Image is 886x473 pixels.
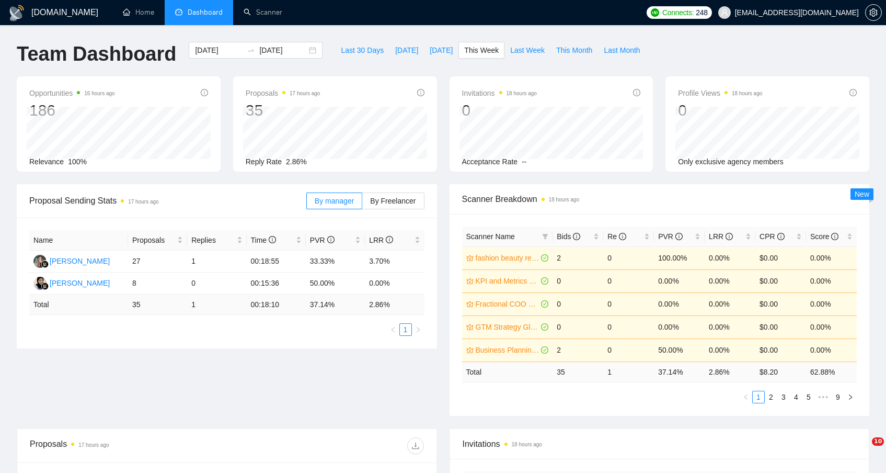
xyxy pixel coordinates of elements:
a: 1 [753,391,764,403]
span: CPR [760,232,784,241]
td: 0.00% [806,339,857,362]
td: 0 [553,292,603,316]
div: Proposals [30,437,227,454]
span: check-circle [541,323,548,331]
span: download [408,442,423,450]
td: 0.00% [654,269,705,292]
td: 0 [553,269,603,292]
span: dashboard [175,8,182,16]
td: 0.00% [705,316,755,339]
td: 0 [187,273,246,295]
span: info-circle [417,89,424,96]
span: Proposal Sending Stats [29,194,306,207]
div: 0 [462,100,537,120]
td: 0 [603,316,654,339]
span: LRR [709,232,733,241]
td: Total [462,362,553,382]
span: right [415,326,421,333]
img: IH [33,277,47,290]
td: 100.00% [654,246,705,269]
img: LK [33,255,47,268]
td: 27 [128,251,187,273]
span: to [247,46,255,54]
a: LK[PERSON_NAME] [33,256,110,265]
td: 50.00% [654,339,705,362]
div: 186 [29,100,115,120]
time: 18 hours ago [732,91,762,96]
span: Reply Rate [246,157,282,166]
li: 3 [777,391,790,403]
a: 3 [778,391,789,403]
span: crown [466,323,474,331]
span: This Month [556,44,592,56]
span: Proposals [132,234,175,246]
span: PVR [658,232,683,241]
span: -- [522,157,526,166]
span: Dashboard [188,8,223,17]
span: crown [466,254,474,262]
td: 0.00% [806,269,857,292]
button: [DATE] [424,42,458,59]
a: setting [865,8,882,17]
img: gigradar-bm.png [41,283,49,290]
span: info-circle [633,89,640,96]
span: Scanner Name [466,232,515,241]
td: 37.14 % [654,362,705,382]
span: info-circle [619,233,626,240]
a: 2 [765,391,777,403]
li: 5 [802,391,815,403]
a: 5 [803,391,814,403]
td: 0 [603,339,654,362]
time: 17 hours ago [78,442,109,448]
td: 0.00% [806,316,857,339]
td: 0 [553,316,603,339]
span: right [847,394,854,400]
span: check-circle [541,346,548,354]
span: By Freelancer [370,197,416,205]
span: Replies [191,234,234,246]
td: 00:18:10 [247,295,306,315]
span: user [721,9,728,16]
a: fashion beauty retail CPG - US only [476,252,539,264]
td: Total [29,295,128,315]
td: 0.00% [806,292,857,316]
a: IH[PERSON_NAME] [33,278,110,287]
span: New [855,190,869,198]
span: filter [542,233,548,240]
iframe: Intercom live chat [850,437,876,463]
button: [DATE] [389,42,424,59]
button: Last Month [598,42,646,59]
td: 35 [553,362,603,382]
td: $0.00 [755,246,806,269]
span: ••• [815,391,832,403]
span: check-circle [541,300,548,308]
span: Last Month [604,44,640,56]
span: setting [866,8,881,17]
span: check-circle [541,254,548,262]
th: Name [29,230,128,251]
span: crown [466,300,474,308]
span: Re [607,232,626,241]
td: 0 [603,246,654,269]
a: homeHome [123,8,154,17]
button: This Month [550,42,598,59]
span: 10 [872,437,884,446]
th: Replies [187,230,246,251]
span: By manager [315,197,354,205]
td: 62.88 % [806,362,857,382]
th: Proposals [128,230,187,251]
span: Scanner Breakdown [462,193,857,206]
span: info-circle [269,236,276,243]
span: Proposals [246,87,320,99]
td: 2 [553,246,603,269]
span: info-circle [201,89,208,96]
li: 1 [752,391,765,403]
td: 1 [187,251,246,273]
td: 0.00% [705,292,755,316]
span: Opportunities [29,87,115,99]
span: crown [466,277,474,285]
button: left [387,323,399,336]
span: Relevance [29,157,64,166]
span: 248 [696,7,707,18]
td: 00:15:36 [247,273,306,295]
